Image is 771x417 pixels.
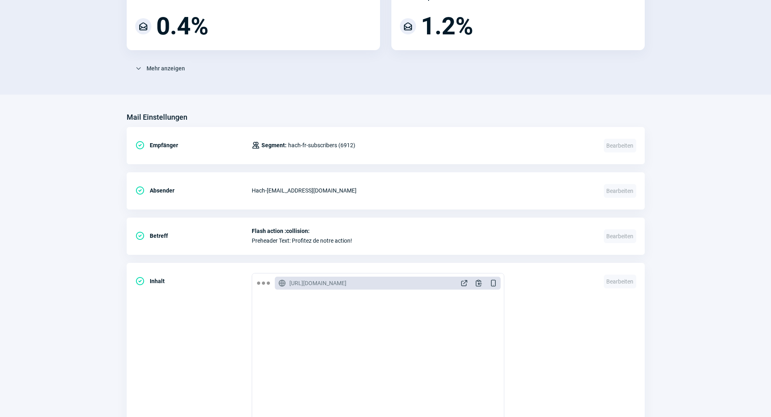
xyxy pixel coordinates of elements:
span: 0.4% [156,14,208,38]
span: 1.2% [421,14,473,38]
span: Bearbeiten [604,229,636,243]
h3: Mail Einstellungen [127,111,187,124]
span: [URL][DOMAIN_NAME] [289,279,346,287]
span: Segment: [261,140,287,150]
div: Hach - [EMAIL_ADDRESS][DOMAIN_NAME] [252,182,594,199]
span: Preheader Text: Profitez de notre action! [252,237,594,244]
div: Empfänger [135,137,252,153]
div: hach-fr-subscribers (6912) [252,137,355,153]
span: Bearbeiten [604,275,636,288]
span: Mehr anzeigen [147,62,185,75]
div: Inhalt [135,273,252,289]
div: Absender [135,182,252,199]
span: Bearbeiten [604,139,636,152]
button: Mehr anzeigen [127,61,193,75]
span: Bearbeiten [604,184,636,198]
div: Betreff [135,228,252,244]
span: Flash action :collision: [252,228,594,234]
